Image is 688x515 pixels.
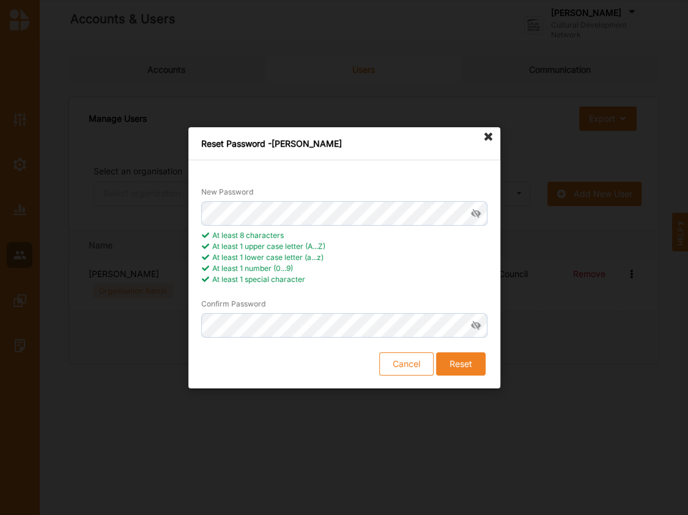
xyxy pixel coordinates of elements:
[201,252,487,263] div: At least 1 lower case letter (a...z)
[201,299,265,309] label: Confirm Password
[435,352,485,375] button: Reset
[201,263,487,274] div: At least 1 number (0...9)
[188,127,500,160] div: Reset Password - [PERSON_NAME]
[201,241,487,252] div: At least 1 upper case letter (A...Z)
[201,187,253,197] label: New Password
[379,352,434,375] button: Cancel
[201,274,487,285] div: At least 1 special character
[201,230,487,241] div: At least 8 characters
